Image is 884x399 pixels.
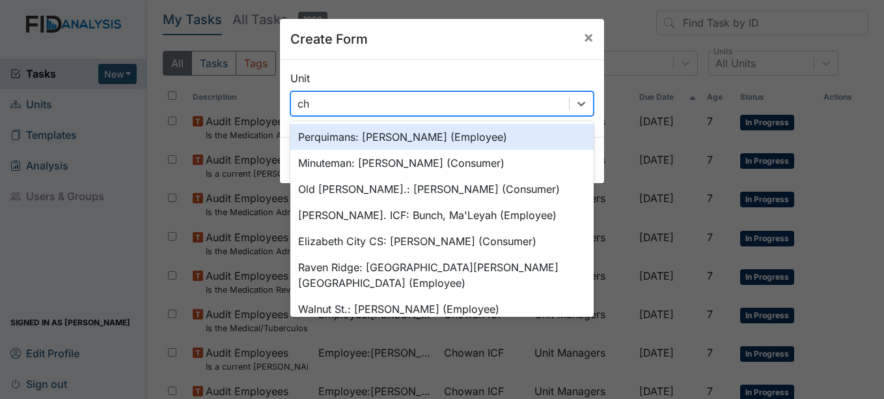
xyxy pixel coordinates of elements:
div: Raven Ridge: [GEOGRAPHIC_DATA][PERSON_NAME][GEOGRAPHIC_DATA] (Employee) [290,254,594,296]
div: Walnut St.: [PERSON_NAME] (Employee) [290,296,594,322]
label: Unit [290,70,310,86]
div: Minuteman: [PERSON_NAME] (Consumer) [290,150,594,176]
button: Close [573,19,604,55]
span: × [583,27,594,46]
h5: Create Form [290,29,368,49]
div: [PERSON_NAME]. ICF: Bunch, Ma'Leyah (Employee) [290,202,594,228]
div: Elizabeth City CS: [PERSON_NAME] (Consumer) [290,228,594,254]
div: Old [PERSON_NAME].: [PERSON_NAME] (Consumer) [290,176,594,202]
div: Perquimans: [PERSON_NAME] (Employee) [290,124,594,150]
